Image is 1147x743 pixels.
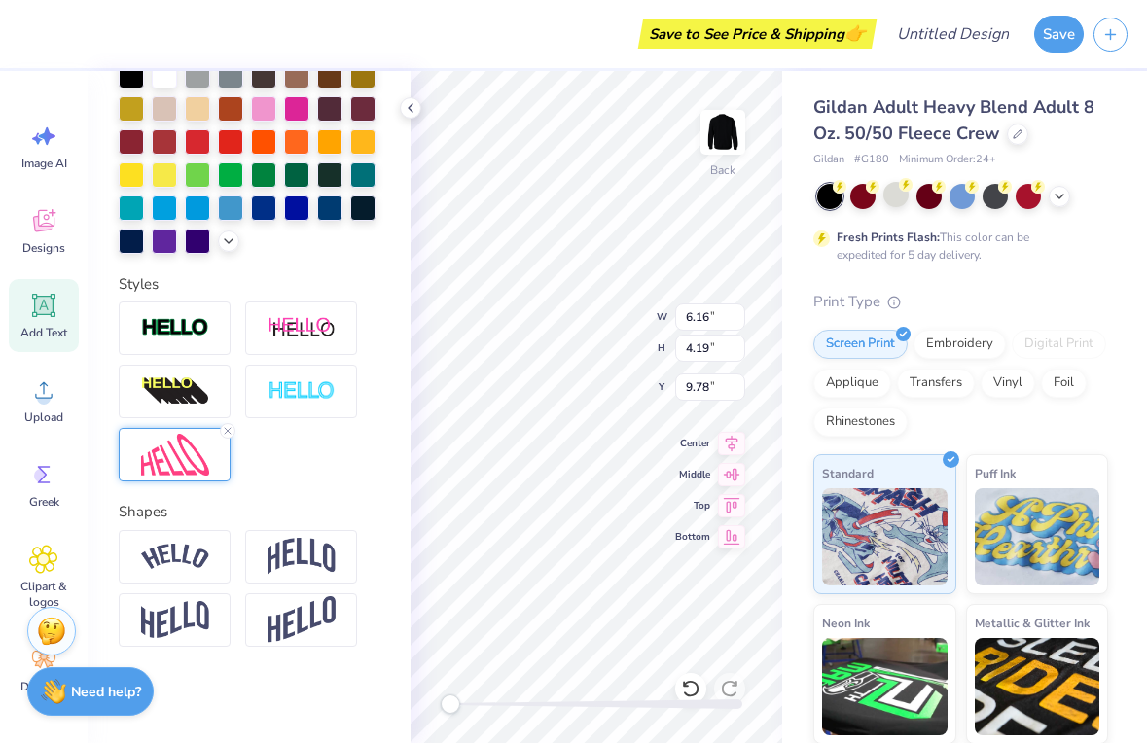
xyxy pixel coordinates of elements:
span: Decorate [20,679,67,694]
input: Untitled Design [881,15,1024,53]
span: 👉 [844,21,866,45]
span: Minimum Order: 24 + [899,152,996,168]
img: Shadow [268,316,336,340]
div: Save to See Price & Shipping [643,19,872,49]
span: Gildan Adult Heavy Blend Adult 8 Oz. 50/50 Fleece Crew [813,95,1094,145]
span: Image AI [21,156,67,171]
img: Arc [141,544,209,570]
span: Neon Ink [822,613,870,633]
img: Arch [268,538,336,575]
img: Standard [822,488,948,585]
img: Rise [268,596,336,644]
img: Negative Space [268,380,336,403]
div: This color can be expedited for 5 day delivery. [837,229,1076,264]
span: Gildan [813,152,844,168]
div: Digital Print [1012,330,1106,359]
span: Upload [24,409,63,425]
span: Top [675,498,710,513]
img: 3D Illusion [141,376,209,407]
div: Accessibility label [441,694,460,714]
img: Puff Ink [975,488,1100,585]
span: Designs [22,240,65,256]
img: Stroke [141,317,209,339]
div: Foil [1041,369,1087,398]
div: Print Type [813,291,1108,313]
span: Middle [675,467,710,482]
img: Neon Ink [822,638,948,735]
button: Save [1034,16,1084,53]
img: Back [703,113,742,152]
strong: Fresh Prints Flash: [837,230,940,245]
strong: Need help? [71,683,141,701]
span: Metallic & Glitter Ink [975,613,1090,633]
div: Transfers [897,369,975,398]
span: Bottom [675,529,710,545]
span: Greek [29,494,59,510]
span: Add Text [20,325,67,340]
img: Free Distort [141,434,209,476]
span: # G180 [854,152,889,168]
img: Flag [141,601,209,639]
label: Shapes [119,501,167,523]
div: Applique [813,369,891,398]
div: Vinyl [981,369,1035,398]
span: Standard [822,463,874,483]
span: Center [675,436,710,451]
img: Metallic & Glitter Ink [975,638,1100,735]
span: Clipart & logos [12,579,76,610]
div: Screen Print [813,330,908,359]
span: Puff Ink [975,463,1016,483]
div: Back [710,161,735,179]
label: Styles [119,273,159,296]
div: Rhinestones [813,407,908,437]
div: Embroidery [914,330,1006,359]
